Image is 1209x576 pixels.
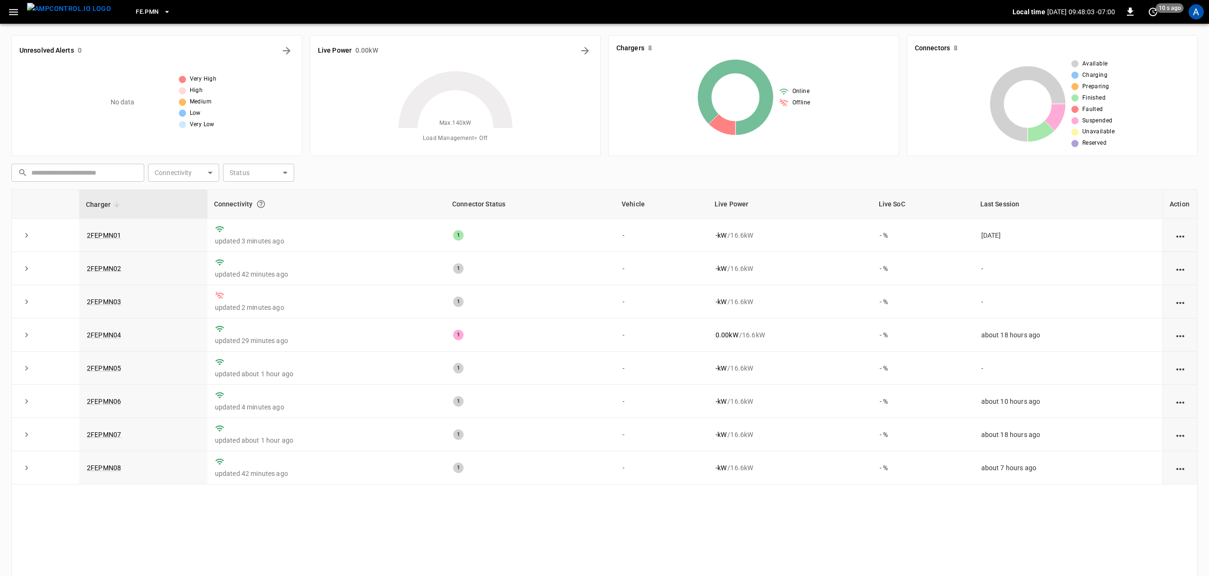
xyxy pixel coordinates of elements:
[19,361,34,375] button: expand row
[446,190,615,219] th: Connector Status
[615,219,708,252] td: -
[1082,59,1108,69] span: Available
[453,396,464,407] div: 1
[716,363,865,373] div: / 16.6 kW
[215,402,438,412] p: updated 4 minutes ago
[716,231,726,240] p: - kW
[974,352,1162,385] td: -
[872,352,974,385] td: - %
[423,134,487,143] span: Load Management = Off
[974,418,1162,451] td: about 18 hours ago
[19,427,34,442] button: expand row
[615,385,708,418] td: -
[87,298,121,306] a: 2FEPMN03
[872,252,974,285] td: - %
[1145,4,1161,19] button: set refresh interval
[19,46,74,56] h6: Unresolved Alerts
[1162,190,1197,219] th: Action
[954,43,958,54] h6: 8
[1082,105,1103,114] span: Faulted
[1174,330,1186,340] div: action cell options
[87,232,121,239] a: 2FEPMN01
[974,318,1162,352] td: about 18 hours ago
[716,330,865,340] div: / 16.6 kW
[1082,139,1107,148] span: Reserved
[872,418,974,451] td: - %
[872,318,974,352] td: - %
[86,199,123,210] span: Charger
[453,263,464,274] div: 1
[872,385,974,418] td: - %
[716,297,726,307] p: - kW
[792,87,809,96] span: Online
[318,46,352,56] h6: Live Power
[615,352,708,385] td: -
[132,3,175,21] button: FE.PMN
[190,109,201,118] span: Low
[1174,363,1186,373] div: action cell options
[19,295,34,309] button: expand row
[716,430,726,439] p: - kW
[615,190,708,219] th: Vehicle
[190,74,217,84] span: Very High
[716,397,865,406] div: / 16.6 kW
[215,236,438,246] p: updated 3 minutes ago
[872,219,974,252] td: - %
[19,461,34,475] button: expand row
[716,297,865,307] div: / 16.6 kW
[111,97,135,107] p: No data
[716,231,865,240] div: / 16.6 kW
[252,195,270,213] button: Connection between the charger and our software.
[190,120,214,130] span: Very Low
[1082,116,1113,126] span: Suspended
[1174,463,1186,473] div: action cell options
[716,463,865,473] div: / 16.6 kW
[872,285,974,318] td: - %
[453,429,464,440] div: 1
[716,363,726,373] p: - kW
[215,269,438,279] p: updated 42 minutes ago
[27,3,111,15] img: ampcontrol.io logo
[716,330,738,340] p: 0.00 kW
[190,97,212,107] span: Medium
[19,261,34,276] button: expand row
[974,385,1162,418] td: about 10 hours ago
[615,418,708,451] td: -
[19,394,34,409] button: expand row
[974,285,1162,318] td: -
[716,264,726,273] p: - kW
[1156,3,1184,13] span: 10 s ago
[616,43,644,54] h6: Chargers
[1174,430,1186,439] div: action cell options
[1082,71,1107,80] span: Charging
[453,363,464,373] div: 1
[215,469,438,478] p: updated 42 minutes ago
[1047,7,1115,17] p: [DATE] 09:48:03 -07:00
[615,318,708,352] td: -
[215,336,438,345] p: updated 29 minutes ago
[872,190,974,219] th: Live SoC
[1189,4,1204,19] div: profile-icon
[215,369,438,379] p: updated about 1 hour ago
[87,464,121,472] a: 2FEPMN08
[78,46,82,56] h6: 0
[19,228,34,242] button: expand row
[577,43,593,58] button: Energy Overview
[716,264,865,273] div: / 16.6 kW
[615,252,708,285] td: -
[453,230,464,241] div: 1
[1174,397,1186,406] div: action cell options
[1174,264,1186,273] div: action cell options
[19,328,34,342] button: expand row
[716,463,726,473] p: - kW
[615,285,708,318] td: -
[1082,127,1115,137] span: Unavailable
[1082,93,1106,103] span: Finished
[190,86,203,95] span: High
[453,330,464,340] div: 1
[136,7,158,18] span: FE.PMN
[974,451,1162,484] td: about 7 hours ago
[214,195,439,213] div: Connectivity
[355,46,378,56] h6: 0.00 kW
[87,265,121,272] a: 2FEPMN02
